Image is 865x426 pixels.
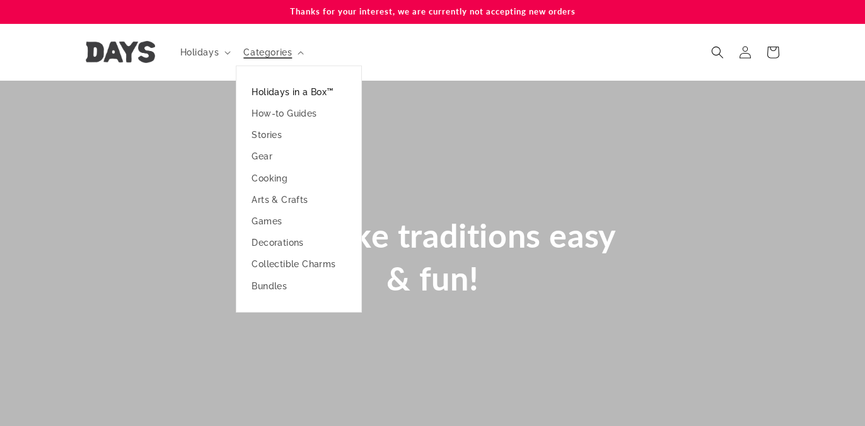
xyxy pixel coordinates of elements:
span: Categories [243,47,292,58]
a: Collectible Charms [236,253,361,275]
span: We make traditions easy & fun! [249,216,616,297]
a: Decorations [236,232,361,253]
a: Games [236,210,361,232]
a: Holidays in a Box™ [236,81,361,103]
a: Arts & Crafts [236,189,361,210]
summary: Categories [236,39,309,66]
a: Stories [236,124,361,146]
a: Cooking [236,168,361,189]
img: Days United [86,41,155,63]
a: Bundles [236,275,361,297]
summary: Search [704,38,731,66]
summary: Holidays [173,39,236,66]
a: Gear [236,146,361,167]
a: How-to Guides [236,103,361,124]
span: Holidays [180,47,219,58]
